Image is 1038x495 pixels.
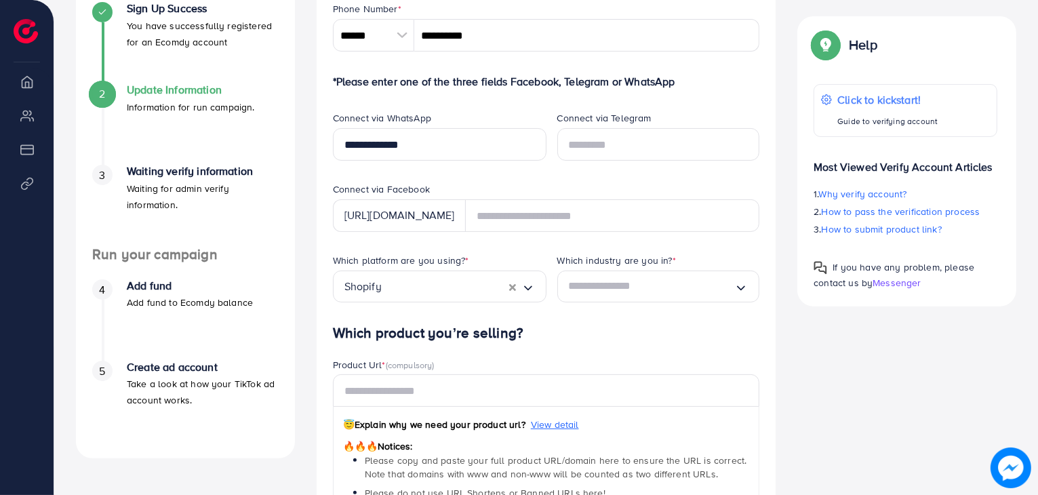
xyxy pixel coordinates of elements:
[557,254,676,267] label: Which industry are you in?
[814,221,997,237] p: 3.
[822,222,942,236] span: How to submit product link?
[814,203,997,220] p: 2.
[99,167,105,183] span: 3
[76,2,295,83] li: Sign Up Success
[837,92,938,108] p: Click to kickstart!
[991,448,1031,488] img: image
[531,418,579,431] span: View detail
[365,454,747,481] span: Please copy and paste your full product URL/domain here to ensure the URL is correct. Note that d...
[849,37,877,53] p: Help
[814,148,997,175] p: Most Viewed Verify Account Articles
[814,260,974,290] span: If you have any problem, please contact us by
[557,271,760,302] div: Search for option
[127,83,255,96] h4: Update Information
[344,276,382,297] span: Shopify
[557,111,652,125] label: Connect via Telegram
[14,19,38,43] img: logo
[76,279,295,361] li: Add fund
[343,439,378,453] span: 🔥🔥🔥
[127,361,279,374] h4: Create ad account
[386,359,435,371] span: (compulsory)
[814,261,827,275] img: Popup guide
[822,205,980,218] span: How to pass the verification process
[76,165,295,246] li: Waiting verify information
[333,2,401,16] label: Phone Number
[819,187,907,201] span: Why verify account?
[333,254,469,267] label: Which platform are you using?
[814,33,838,57] img: Popup guide
[814,186,997,202] p: 1.
[127,180,279,213] p: Waiting for admin verify information.
[127,2,279,15] h4: Sign Up Success
[333,199,466,232] div: [URL][DOMAIN_NAME]
[76,83,295,165] li: Update Information
[343,439,413,453] span: Notices:
[509,279,516,294] button: Clear Selected
[127,294,253,311] p: Add fund to Ecomdy balance
[569,276,735,297] input: Search for option
[382,276,509,297] input: Search for option
[76,361,295,442] li: Create ad account
[333,358,435,372] label: Product Url
[76,246,295,263] h4: Run your campaign
[127,99,255,115] p: Information for run campaign.
[343,418,525,431] span: Explain why we need your product url?
[837,113,938,130] p: Guide to verifying account
[333,73,760,90] p: *Please enter one of the three fields Facebook, Telegram or WhatsApp
[99,86,105,102] span: 2
[127,165,279,178] h4: Waiting verify information
[333,271,546,302] div: Search for option
[873,276,921,290] span: Messenger
[99,282,105,298] span: 4
[333,111,431,125] label: Connect via WhatsApp
[333,325,760,342] h4: Which product you’re selling?
[127,279,253,292] h4: Add fund
[343,418,355,431] span: 😇
[127,18,279,50] p: You have successfully registered for an Ecomdy account
[99,363,105,379] span: 5
[333,182,430,196] label: Connect via Facebook
[127,376,279,408] p: Take a look at how your TikTok ad account works.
